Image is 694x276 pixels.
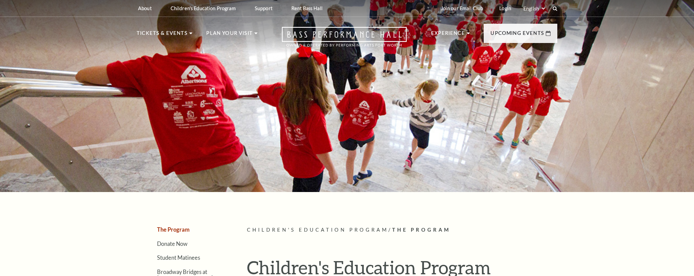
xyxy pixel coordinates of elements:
select: Select: [522,5,546,12]
p: Children's Education Program [171,5,236,11]
p: Support [255,5,272,11]
p: / [247,226,557,234]
p: Plan Your Visit [206,29,253,41]
a: Donate Now [157,240,188,247]
p: Experience [431,29,465,41]
span: Children's Education Program [247,227,388,233]
p: Tickets & Events [137,29,188,41]
p: Rent Bass Hall [291,5,323,11]
span: The Program [392,227,451,233]
a: The Program [157,226,190,233]
a: Student Matinees [157,254,200,261]
p: About [138,5,152,11]
p: Upcoming Events [490,29,544,41]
